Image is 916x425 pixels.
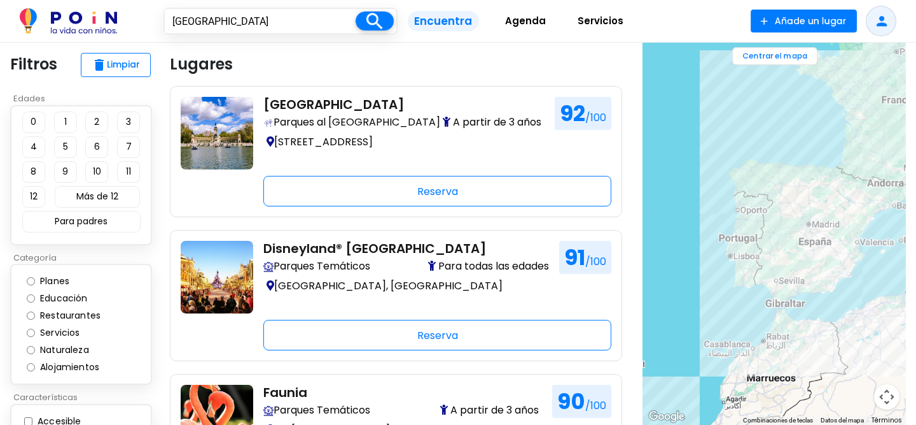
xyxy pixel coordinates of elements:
[559,241,611,274] h1: 91
[263,118,274,128] img: Encuentra en POiN los mejores lugares al aire libre para ir con niños valorados por familias real...
[20,8,117,34] img: POiN
[263,406,274,416] img: Vive la magia en parques temáticos adaptados para familias. Atracciones por edades, accesos cómod...
[181,241,611,350] a: que-ver-con-ninos-en-paris-disneyland Disneyland® [GEOGRAPHIC_DATA] Vive la magia en parques temá...
[263,115,440,130] span: Parques al [GEOGRAPHIC_DATA]
[37,326,93,340] label: Servicios
[562,6,639,37] a: Servicios
[37,292,101,305] label: Educación
[489,6,562,37] a: Agenda
[117,112,140,133] button: 3
[10,252,160,264] p: Categoría
[37,361,112,374] label: Alojamientos
[37,275,82,288] label: Planes
[81,53,151,77] button: deleteLimpiar
[37,309,113,322] label: Restaurantes
[585,254,606,269] span: /100
[572,11,629,31] span: Servicios
[408,11,478,32] span: Encuentra
[585,110,606,125] span: /100
[871,415,902,425] a: Términos (se abre en una nueva pestaña)
[10,391,160,404] p: Características
[364,10,386,32] i: search
[54,136,77,158] button: 5
[263,176,611,206] div: Reserva
[428,259,549,274] span: Para todas las edades
[181,97,253,169] img: al-aire-libre-con-ninos-en-madrid-parque-de-el-retiro
[54,161,77,183] button: 9
[22,211,141,233] button: Para padres
[10,53,57,76] p: Filtros
[55,186,140,208] button: Más de 12
[732,47,817,65] button: Centrar el mapa
[22,186,45,208] button: 12
[555,97,611,130] h1: 92
[585,398,606,413] span: /100
[552,385,611,418] h1: 90
[22,112,45,133] button: 0
[37,343,102,357] label: Naturaleza
[117,136,140,158] button: 7
[263,262,274,272] img: Vive la magia en parques temáticos adaptados para familias. Atracciones por edades, accesos cómod...
[263,277,549,295] p: [GEOGRAPHIC_DATA], [GEOGRAPHIC_DATA]
[443,115,545,130] span: A partir de 3 años
[263,97,545,112] h2: [GEOGRAPHIC_DATA]
[874,384,899,410] button: Controles de visualización del mapa
[751,10,857,32] button: Añade un lugar
[263,320,611,350] div: Reserva
[743,416,813,425] button: Combinaciones de teclas
[85,136,108,158] button: 6
[646,408,688,425] img: Google
[170,53,233,76] p: Lugares
[263,385,542,400] h2: Faunia
[92,57,107,73] span: delete
[181,241,253,313] img: que-ver-con-ninos-en-paris-disneyland
[22,136,45,158] button: 4
[10,92,160,105] p: Edades
[85,161,108,183] button: 10
[54,112,77,133] button: 1
[181,97,611,206] a: al-aire-libre-con-ninos-en-madrid-parque-de-el-retiro [GEOGRAPHIC_DATA] Encuentra en POiN los mej...
[117,161,140,183] button: 11
[499,11,552,31] span: Agenda
[85,112,108,133] button: 2
[398,6,489,37] a: Encuentra
[440,403,542,418] span: A partir de 3 años
[821,416,864,425] button: Datos del mapa
[646,408,688,425] a: Abre esta zona en Google Maps (se abre en una nueva ventana)
[22,161,45,183] button: 8
[165,9,356,33] input: ¿Dónde?
[263,133,545,151] p: [STREET_ADDRESS]
[263,259,370,274] span: Parques Temáticos
[263,403,370,418] span: Parques Temáticos
[263,241,549,256] h2: Disneyland® [GEOGRAPHIC_DATA]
